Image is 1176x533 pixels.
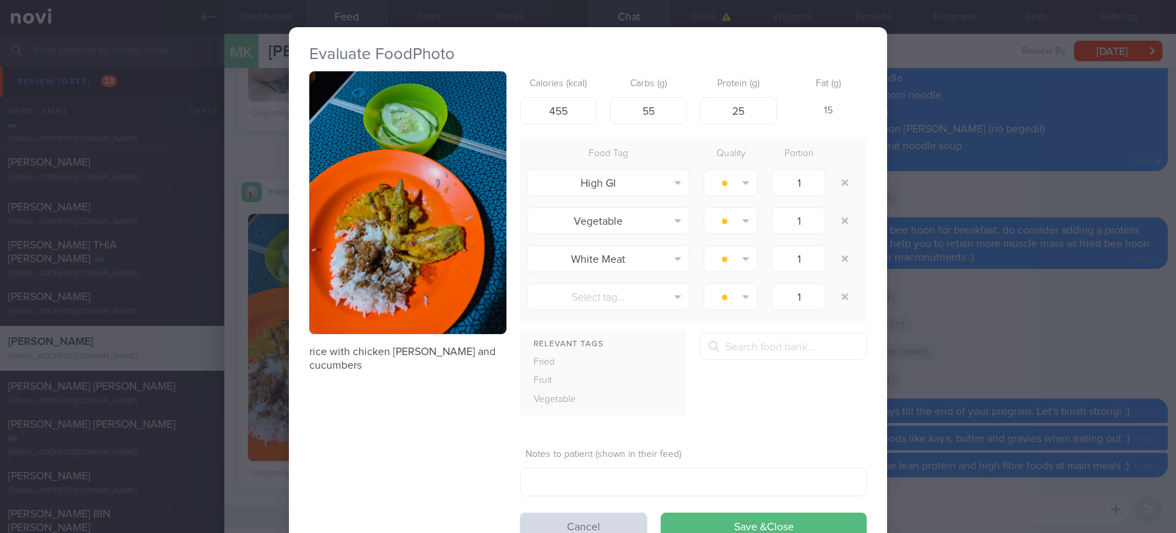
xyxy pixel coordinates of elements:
div: Fruit [520,371,607,390]
input: 1.0 [772,283,826,310]
h2: Evaluate Food Photo [309,44,867,65]
label: Fat (g) [796,78,862,90]
div: 15 [791,97,867,126]
input: 250 [520,97,597,124]
div: Portion [765,145,833,164]
p: rice with chicken [PERSON_NAME] and cucumbers [309,345,506,372]
input: 9 [700,97,777,124]
label: Carbs (g) [616,78,682,90]
div: Vegetable [520,390,607,409]
input: 1.0 [772,169,826,196]
label: Protein (g) [706,78,772,90]
div: Quality [697,145,765,164]
button: White Meat [527,245,690,272]
label: Calories (kcal) [525,78,591,90]
div: Fried [520,353,607,372]
label: Notes to patient (shown in their feed) [525,449,861,461]
button: Select tag... [527,283,690,310]
input: 33 [610,97,687,124]
button: Vegetable [527,207,690,234]
input: 1.0 [772,207,826,234]
input: 1.0 [772,245,826,272]
input: Search food bank... [700,333,867,360]
div: Relevant Tags [520,336,687,353]
img: rice with chicken curry and cucumbers [309,71,506,334]
button: High GI [527,169,690,196]
div: Food Tag [520,145,697,164]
